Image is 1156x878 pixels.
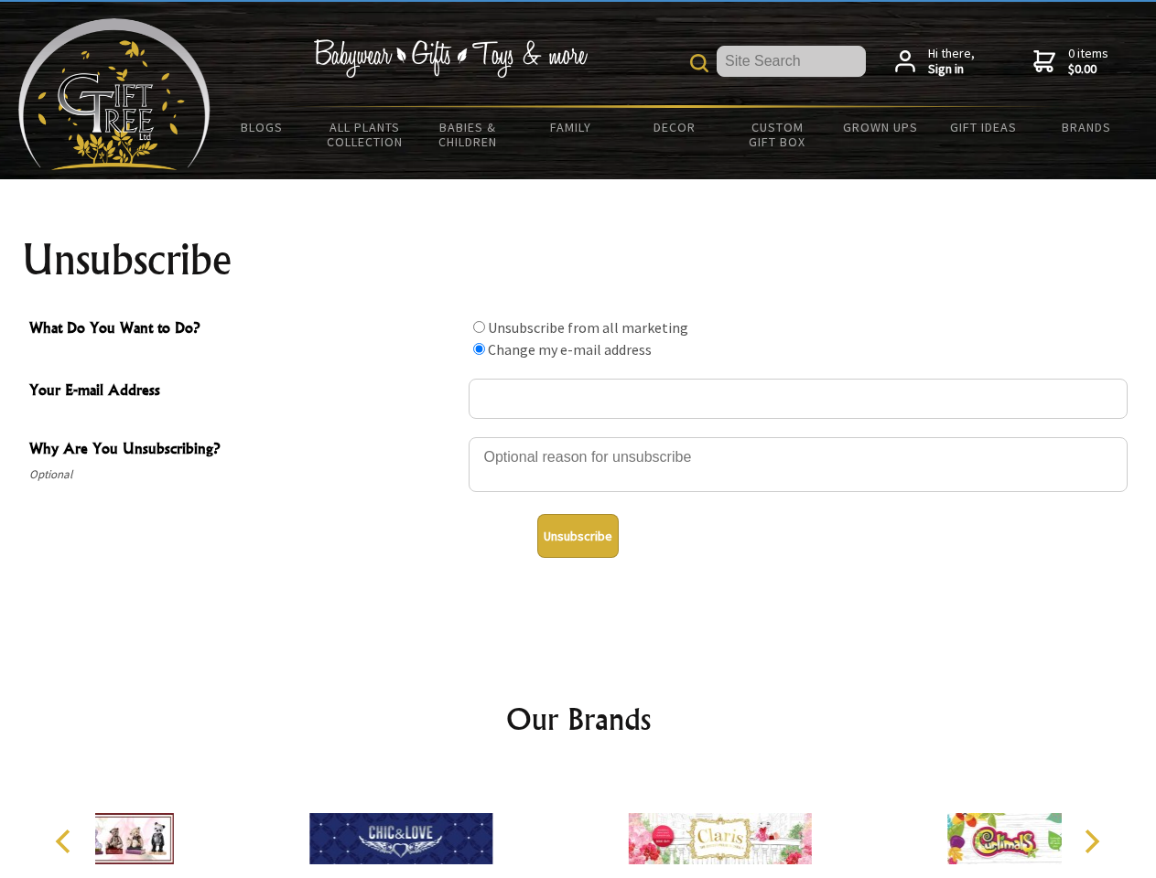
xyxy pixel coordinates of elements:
a: Decor [622,108,726,146]
button: Next [1071,821,1111,862]
label: Change my e-mail address [488,340,652,359]
a: All Plants Collection [314,108,417,161]
a: Gift Ideas [932,108,1035,146]
strong: $0.00 [1068,61,1108,78]
strong: Sign in [928,61,975,78]
span: Hi there, [928,46,975,78]
a: BLOGS [211,108,314,146]
span: Your E-mail Address [29,379,459,405]
button: Previous [46,821,86,862]
h2: Our Brands [37,697,1120,741]
a: 0 items$0.00 [1033,46,1108,78]
img: Babywear - Gifts - Toys & more [313,39,588,78]
span: What Do You Want to Do? [29,316,459,343]
a: Hi there,Sign in [895,46,975,78]
span: Why Are You Unsubscribing? [29,437,459,464]
input: What Do You Want to Do? [473,321,485,333]
h1: Unsubscribe [22,238,1135,282]
a: Custom Gift Box [726,108,829,161]
a: Babies & Children [416,108,520,161]
input: What Do You Want to Do? [473,343,485,355]
label: Unsubscribe from all marketing [488,318,688,337]
span: Optional [29,464,459,486]
button: Unsubscribe [537,514,619,558]
img: Babyware - Gifts - Toys and more... [18,18,211,170]
a: Family [520,108,623,146]
img: product search [690,54,708,72]
input: Site Search [717,46,866,77]
a: Grown Ups [828,108,932,146]
input: Your E-mail Address [469,379,1128,419]
a: Brands [1035,108,1139,146]
textarea: Why Are You Unsubscribing? [469,437,1128,492]
span: 0 items [1068,45,1108,78]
